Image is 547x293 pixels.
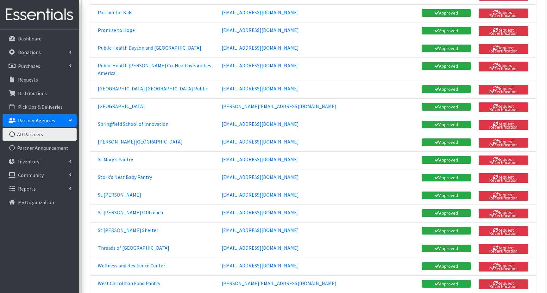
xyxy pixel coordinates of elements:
p: Community [18,172,44,178]
a: Approved [422,138,471,146]
a: Partner for Kids [98,9,132,15]
a: [EMAIL_ADDRESS][DOMAIN_NAME] [222,174,299,180]
p: Distributions [18,90,47,96]
a: Public Health Dayton and [GEOGRAPHIC_DATA] [98,45,201,51]
a: Approved [422,262,471,270]
a: [EMAIL_ADDRESS][DOMAIN_NAME] [222,27,299,33]
p: Dashboard [18,35,41,42]
a: Approved [422,174,471,181]
a: [PERSON_NAME][GEOGRAPHIC_DATA] [98,138,183,145]
a: Approved [422,280,471,288]
a: Approved [422,45,471,52]
a: Public Health [PERSON_NAME] Co. Healthy Families America [98,62,211,76]
p: Purchases [18,63,40,69]
a: Dashboard [3,32,77,45]
button: Request Recertification [479,209,528,218]
button: Request Recertification [479,156,528,165]
a: Approved [422,121,471,128]
a: Wellness and Resilience Center [98,262,165,269]
a: [EMAIL_ADDRESS][DOMAIN_NAME] [222,262,299,269]
a: Approved [422,85,471,93]
a: Donations [3,46,77,58]
button: Request Recertification [479,262,528,272]
a: [EMAIL_ADDRESS][DOMAIN_NAME] [222,227,299,233]
button: Request Recertification [479,62,528,71]
a: Purchases [3,60,77,72]
button: Request Recertification [479,85,528,95]
button: Request Recertification [479,191,528,201]
a: [EMAIL_ADDRESS][DOMAIN_NAME] [222,121,299,127]
a: Approved [422,27,471,34]
a: Approved [422,156,471,164]
a: Approved [422,62,471,70]
a: All Partners [3,128,77,141]
p: Donations [18,49,41,55]
a: Reports [3,182,77,195]
a: [EMAIL_ADDRESS][DOMAIN_NAME] [222,156,299,162]
a: Approved [422,103,471,111]
p: Requests [18,76,38,83]
button: Request Recertification [479,279,528,289]
p: My Organization [18,199,54,205]
button: Request Recertification [479,9,528,18]
a: Threads of [GEOGRAPHIC_DATA] [98,245,169,251]
a: St [PERSON_NAME] OUtreach [98,209,163,216]
img: HumanEssentials [3,4,77,25]
a: [EMAIL_ADDRESS][DOMAIN_NAME] [222,62,299,69]
a: [PERSON_NAME][EMAIL_ADDRESS][DOMAIN_NAME] [222,103,336,109]
p: Pick Ups & Deliveries [18,104,63,110]
a: Approved [422,209,471,217]
a: Approved [422,192,471,199]
a: St Mary's Pantry [98,156,133,162]
button: Request Recertification [479,244,528,254]
a: [EMAIL_ADDRESS][DOMAIN_NAME] [222,209,299,216]
a: Pick Ups & Deliveries [3,101,77,113]
a: [EMAIL_ADDRESS][DOMAIN_NAME] [222,138,299,145]
a: West Carrollton Food Pantry [98,280,160,286]
a: Inventory [3,155,77,168]
a: [EMAIL_ADDRESS][DOMAIN_NAME] [222,245,299,251]
a: Stork's Nest Baby Pantry [98,174,152,180]
a: Distributions [3,87,77,100]
a: [EMAIL_ADDRESS][DOMAIN_NAME] [222,85,299,92]
button: Request Recertification [479,173,528,183]
a: St [PERSON_NAME] [98,192,141,198]
a: Partner Agencies [3,114,77,127]
a: Approved [422,227,471,235]
a: [EMAIL_ADDRESS][DOMAIN_NAME] [222,9,299,15]
button: Request Recertification [479,120,528,130]
a: [PERSON_NAME][EMAIL_ADDRESS][DOMAIN_NAME] [222,280,336,286]
a: Partner Announcement [3,142,77,154]
button: Request Recertification [479,138,528,148]
button: Request Recertification [479,26,528,36]
button: Request Recertification [479,102,528,112]
button: Request Recertification [479,44,528,54]
a: Approved [422,9,471,17]
a: [GEOGRAPHIC_DATA] [98,103,145,109]
a: Community [3,169,77,181]
a: Approved [422,245,471,252]
a: Springfield School of Innovation [98,121,168,127]
p: Reports [18,186,36,192]
a: Promise to Hope [98,27,135,33]
a: Requests [3,73,77,86]
a: St [PERSON_NAME] Shelter [98,227,158,233]
button: Request Recertification [479,226,528,236]
a: [GEOGRAPHIC_DATA] [GEOGRAPHIC_DATA] Public [98,85,208,92]
a: My Organization [3,196,77,209]
a: [EMAIL_ADDRESS][DOMAIN_NAME] [222,45,299,51]
p: Partner Agencies [18,117,55,124]
a: [EMAIL_ADDRESS][DOMAIN_NAME] [222,192,299,198]
p: Inventory [18,158,39,165]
